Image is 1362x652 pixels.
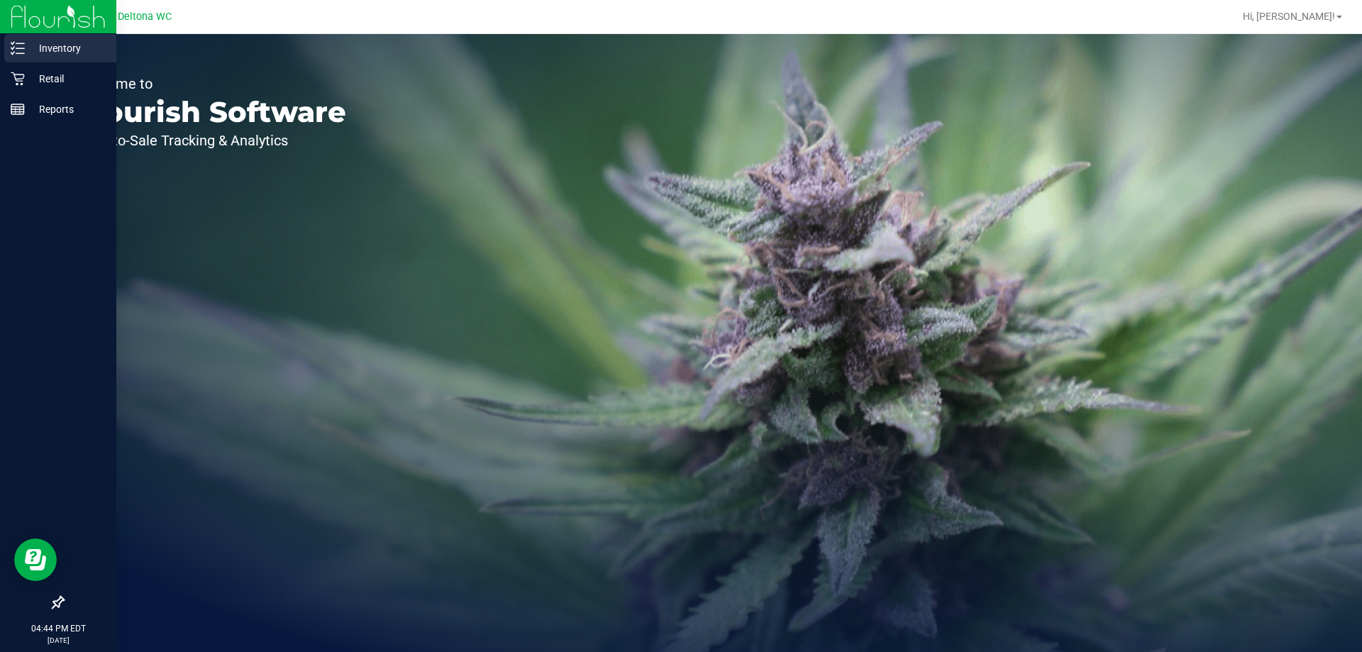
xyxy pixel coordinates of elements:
[77,98,346,126] p: Flourish Software
[77,133,346,148] p: Seed-to-Sale Tracking & Analytics
[25,40,110,57] p: Inventory
[14,538,57,581] iframe: Resource center
[11,102,25,116] inline-svg: Reports
[1243,11,1335,22] span: Hi, [PERSON_NAME]!
[11,72,25,86] inline-svg: Retail
[25,101,110,118] p: Reports
[25,70,110,87] p: Retail
[77,77,346,91] p: Welcome to
[11,41,25,55] inline-svg: Inventory
[6,635,110,646] p: [DATE]
[6,622,110,635] p: 04:44 PM EDT
[118,11,172,23] span: Deltona WC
